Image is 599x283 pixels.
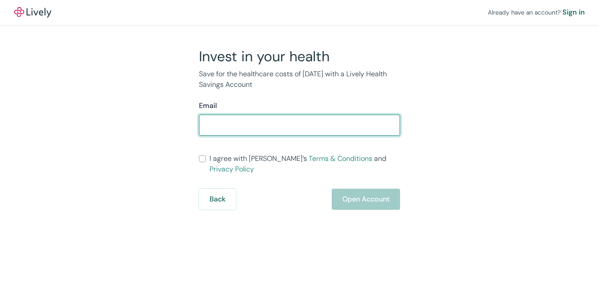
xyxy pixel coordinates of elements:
img: Lively [14,7,51,18]
div: Already have an account? [488,7,585,18]
a: Terms & Conditions [309,154,372,163]
button: Back [199,189,236,210]
h2: Invest in your health [199,48,400,65]
label: Email [199,101,217,111]
a: Privacy Policy [210,164,254,174]
p: Save for the healthcare costs of [DATE] with a Lively Health Savings Account [199,69,400,90]
a: Sign in [562,7,585,18]
a: LivelyLively [14,7,51,18]
span: I agree with [PERSON_NAME]’s and [210,153,400,175]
